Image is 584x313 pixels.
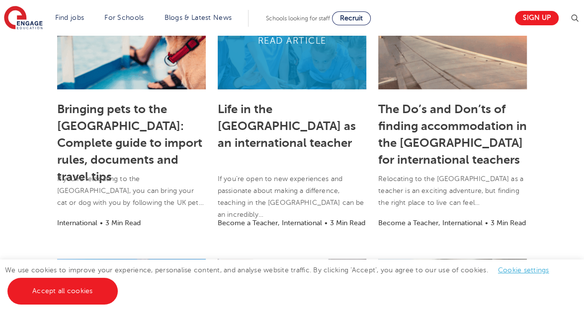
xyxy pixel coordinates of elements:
[266,15,330,22] span: Schools looking for staff
[218,173,366,221] p: If you’re open to new experiences and passionate about making a difference, teaching in the [GEOG...
[165,14,232,21] a: Blogs & Latest News
[97,217,105,229] li: •
[322,217,330,229] li: •
[378,217,483,229] li: Become a Teacher, International
[105,217,141,229] li: 3 Min Read
[483,217,491,229] li: •
[218,102,356,150] a: Life in the [GEOGRAPHIC_DATA] as an international teacher
[57,217,97,229] li: International
[498,266,549,274] a: Cookie settings
[332,11,371,25] a: Recruit
[104,14,144,21] a: For Schools
[57,102,202,184] a: Bringing pets to the [GEOGRAPHIC_DATA]: Complete guide to import rules, documents and travel tips
[7,278,118,305] a: Accept all cookies
[57,173,206,209] p: If you’re relocating to the [GEOGRAPHIC_DATA], you can bring your cat or dog with you by followin...
[55,14,84,21] a: Find jobs
[5,266,559,295] span: We use cookies to improve your experience, personalise content, and analyse website traffic. By c...
[378,173,527,209] p: Relocating to the [GEOGRAPHIC_DATA] as a teacher is an exciting adventure, but finding the right ...
[218,217,322,229] li: Become a Teacher, International
[378,102,527,167] a: The Do’s and Don’ts of finding accommodation in the [GEOGRAPHIC_DATA] for international teachers
[330,217,365,229] li: 3 Min Read
[340,14,363,22] span: Recruit
[491,217,526,229] li: 3 Min Read
[515,11,559,25] a: Sign up
[4,6,43,31] img: Engage Education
